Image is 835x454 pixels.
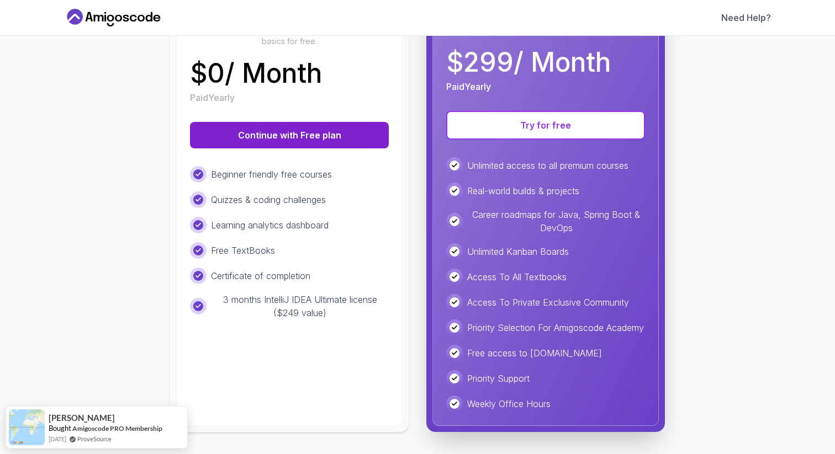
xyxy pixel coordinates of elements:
[467,245,569,258] p: Unlimited Kanban Boards
[190,91,235,104] p: Paid Yearly
[467,296,629,309] p: Access To Private Exclusive Community
[467,372,530,385] p: Priority Support
[721,11,771,24] a: Need Help?
[77,434,112,444] a: ProveSource
[467,184,579,197] p: Real-world builds & projects
[211,293,389,319] p: 3 months IntelliJ IDEA Ultimate license ($249 value)
[72,424,162,432] a: Amigoscode PRO Membership
[467,159,628,172] p: Unlimited access to all premium courses
[446,111,645,140] button: Try for free
[211,269,310,282] p: Certificate of completion
[9,409,45,445] img: provesource social proof notification image
[467,397,551,410] p: Weekly Office Hours
[467,346,602,360] p: Free access to [DOMAIN_NAME]
[211,168,332,181] p: Beginner friendly free courses
[190,60,322,87] p: $ 0 / Month
[49,413,115,423] span: [PERSON_NAME]
[467,208,645,234] p: Career roadmaps for Java, Spring Boot & DevOps
[190,25,389,47] p: Ideal for beginners exploring coding and learning the basics for free.
[211,193,326,206] p: Quizzes & coding challenges
[211,218,329,232] p: Learning analytics dashboard
[446,49,611,76] p: $ 299 / Month
[467,321,644,334] p: Priority Selection For Amigoscode Academy
[49,424,71,432] span: Bought
[446,80,491,93] p: Paid Yearly
[211,244,275,257] p: Free TextBooks
[190,122,389,148] button: Continue with Free plan
[467,270,567,284] p: Access To All Textbooks
[49,434,66,444] span: [DATE]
